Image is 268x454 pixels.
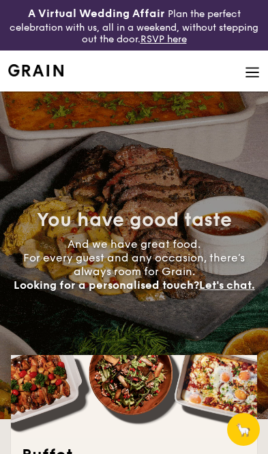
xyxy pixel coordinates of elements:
[245,65,260,80] img: icon-hamburger-menu.db5d7e83.svg
[8,64,63,76] a: Logotype
[235,422,252,438] span: 🦙
[199,279,255,292] span: Let's chat.
[14,279,199,292] span: Looking for a personalised touch?
[8,64,63,76] img: Grain
[14,238,245,292] span: And we have great food. For every guest and any occasion, there’s always room for Grain.
[37,208,232,231] span: You have good taste
[140,33,187,45] a: RSVP here
[28,5,165,22] h4: A Virtual Wedding Affair
[227,413,260,446] button: 🦙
